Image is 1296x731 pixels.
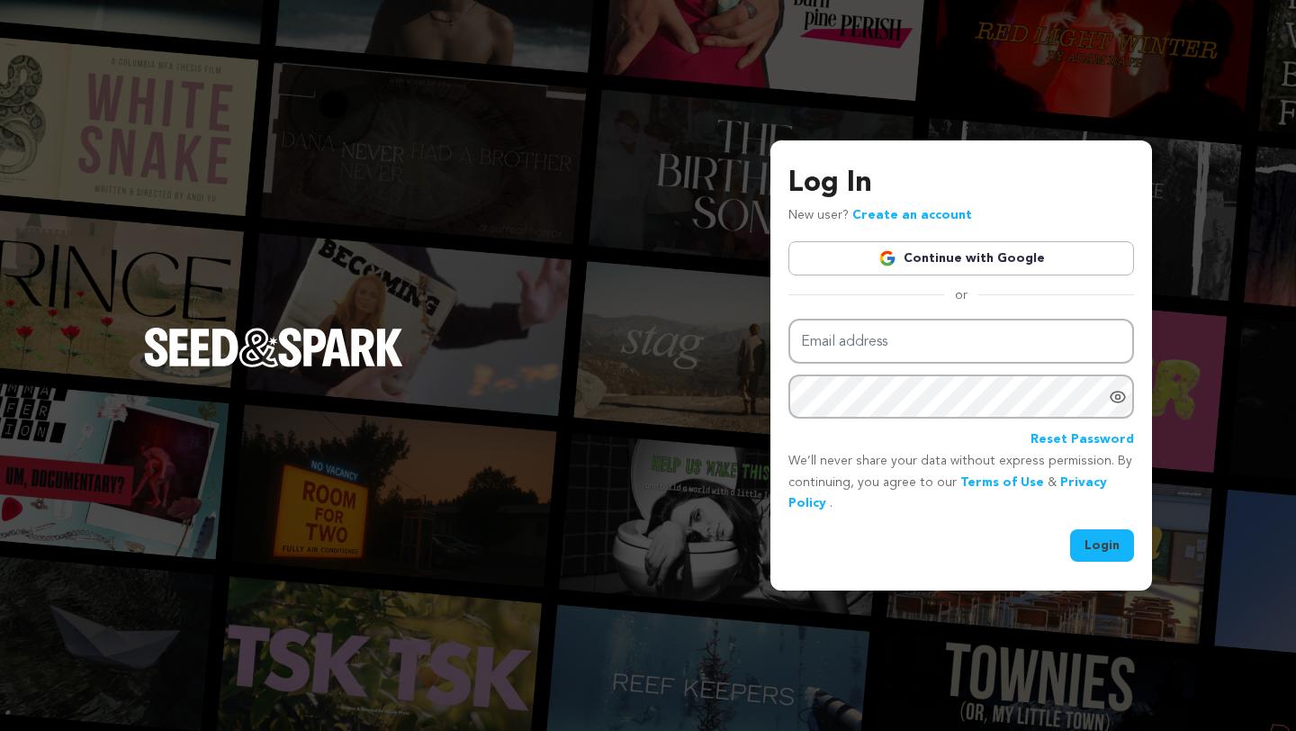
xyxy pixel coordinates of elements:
p: New user? [788,205,972,227]
a: Create an account [852,209,972,221]
h3: Log In [788,162,1134,205]
a: Reset Password [1030,429,1134,451]
img: Google logo [878,249,896,267]
a: Terms of Use [960,476,1044,489]
a: Show password as plain text. Warning: this will display your password on the screen. [1109,388,1127,406]
img: Seed&Spark Logo [144,328,403,367]
button: Login [1070,529,1134,562]
input: Email address [788,319,1134,365]
p: We’ll never share your data without express permission. By continuing, you agree to our & . [788,451,1134,515]
a: Continue with Google [788,241,1134,275]
a: Seed&Spark Homepage [144,328,403,403]
span: or [944,286,978,304]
